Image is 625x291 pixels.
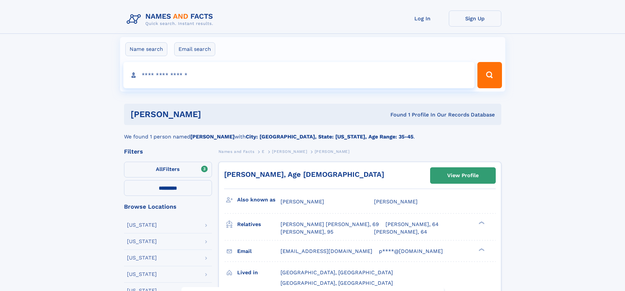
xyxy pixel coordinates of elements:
[315,149,350,154] span: [PERSON_NAME]
[477,221,485,225] div: ❯
[281,248,372,254] span: [EMAIL_ADDRESS][DOMAIN_NAME]
[262,147,265,156] a: E
[125,42,167,56] label: Name search
[237,267,281,278] h3: Lived in
[374,228,427,236] a: [PERSON_NAME], 64
[477,247,485,252] div: ❯
[127,272,157,277] div: [US_STATE]
[430,168,495,183] a: View Profile
[296,111,495,118] div: Found 1 Profile In Our Records Database
[124,10,219,28] img: Logo Names and Facts
[124,125,501,141] div: We found 1 person named with .
[237,246,281,257] h3: Email
[237,194,281,205] h3: Also known as
[385,221,439,228] a: [PERSON_NAME], 64
[190,134,235,140] b: [PERSON_NAME]
[127,239,157,244] div: [US_STATE]
[124,149,212,155] div: Filters
[124,162,212,177] label: Filters
[449,10,501,27] a: Sign Up
[281,198,324,205] span: [PERSON_NAME]
[124,204,212,210] div: Browse Locations
[447,168,479,183] div: View Profile
[219,147,255,156] a: Names and Facts
[281,228,333,236] a: [PERSON_NAME], 95
[156,166,163,172] span: All
[281,269,393,276] span: [GEOGRAPHIC_DATA], [GEOGRAPHIC_DATA]
[374,198,418,205] span: [PERSON_NAME]
[396,10,449,27] a: Log In
[123,62,475,88] input: search input
[272,147,307,156] a: [PERSON_NAME]
[127,255,157,260] div: [US_STATE]
[174,42,215,56] label: Email search
[262,149,265,154] span: E
[246,134,413,140] b: City: [GEOGRAPHIC_DATA], State: [US_STATE], Age Range: 35-45
[131,110,296,118] h1: [PERSON_NAME]
[127,222,157,228] div: [US_STATE]
[281,280,393,286] span: [GEOGRAPHIC_DATA], [GEOGRAPHIC_DATA]
[237,219,281,230] h3: Relatives
[224,170,384,178] a: [PERSON_NAME], Age [DEMOGRAPHIC_DATA]
[272,149,307,154] span: [PERSON_NAME]
[477,62,502,88] button: Search Button
[281,221,379,228] a: [PERSON_NAME] [PERSON_NAME], 69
